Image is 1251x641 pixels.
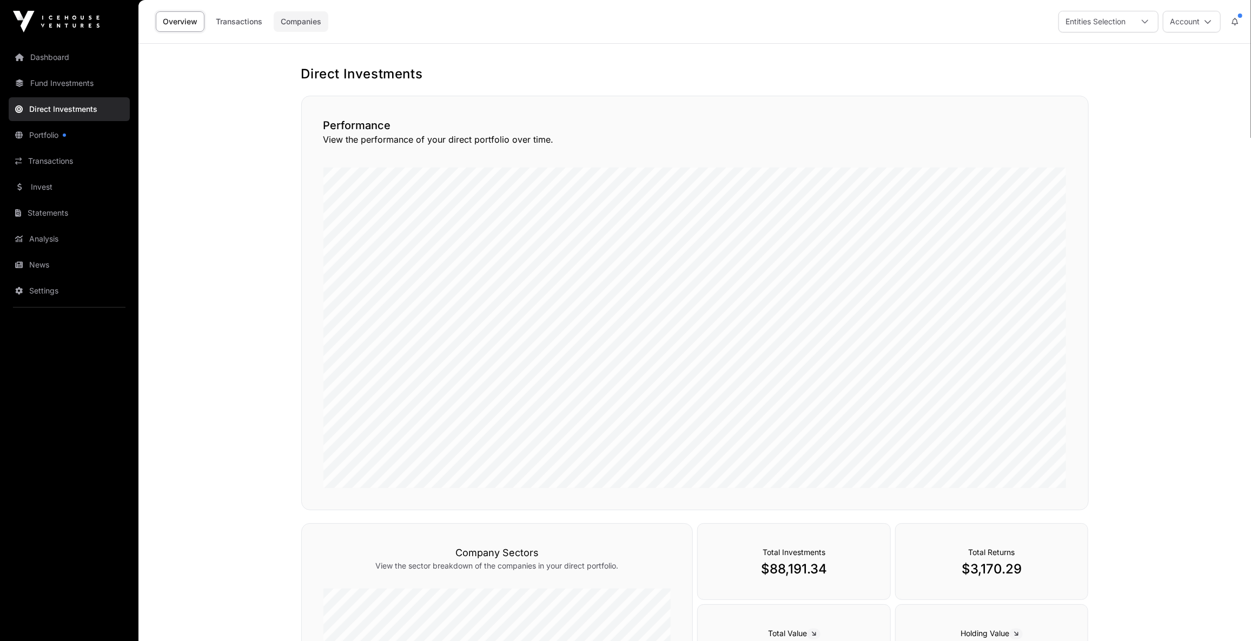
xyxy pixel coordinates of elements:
[9,227,130,251] a: Analysis
[9,45,130,69] a: Dashboard
[917,560,1067,578] p: $3,170.29
[969,547,1015,557] span: Total Returns
[323,118,1067,133] h2: Performance
[9,71,130,95] a: Fund Investments
[961,629,1023,638] span: Holding Value
[323,133,1067,146] p: View the performance of your direct portfolio over time.
[9,175,130,199] a: Invest
[719,560,869,578] p: $88,191.34
[9,149,130,173] a: Transactions
[1163,11,1221,32] button: Account
[763,547,825,557] span: Total Investments
[768,629,820,638] span: Total Value
[9,201,130,225] a: Statements
[323,560,671,571] p: View the sector breakdown of the companies in your direct portfolio.
[9,97,130,121] a: Direct Investments
[209,11,269,32] a: Transactions
[9,123,130,147] a: Portfolio
[1059,11,1132,32] div: Entities Selection
[301,65,1089,83] h1: Direct Investments
[1197,589,1251,641] iframe: Chat Widget
[9,279,130,303] a: Settings
[274,11,328,32] a: Companies
[323,545,671,560] h3: Company Sectors
[9,253,130,277] a: News
[156,11,204,32] a: Overview
[13,11,100,32] img: Icehouse Ventures Logo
